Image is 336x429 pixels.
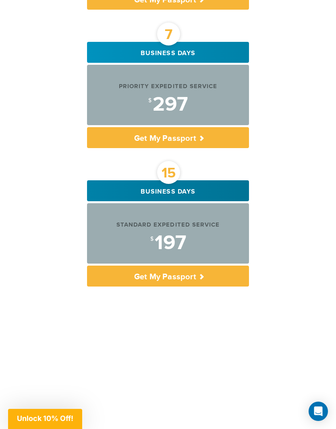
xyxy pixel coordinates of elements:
[87,221,249,229] div: Standard Expedited Service
[87,180,249,287] a: 15 Business days Standard Expedited Service $197 Get My Passport
[87,233,249,253] div: 197
[87,180,249,201] div: Business days
[17,414,73,423] span: Unlock 10% Off!
[87,95,249,115] div: 297
[150,236,153,242] sup: $
[87,42,249,63] div: Business days
[309,402,328,421] div: Open Intercom Messenger
[87,82,249,91] div: Priority Expedited Service
[87,42,249,148] a: 7 Business days Priority Expedited Service $297 Get My Passport
[148,97,151,104] sup: $
[157,23,180,45] div: 7
[87,266,249,287] p: Get My Passport
[87,127,249,148] p: Get My Passport
[157,161,180,184] div: 15
[8,409,82,429] div: Unlock 10% Off!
